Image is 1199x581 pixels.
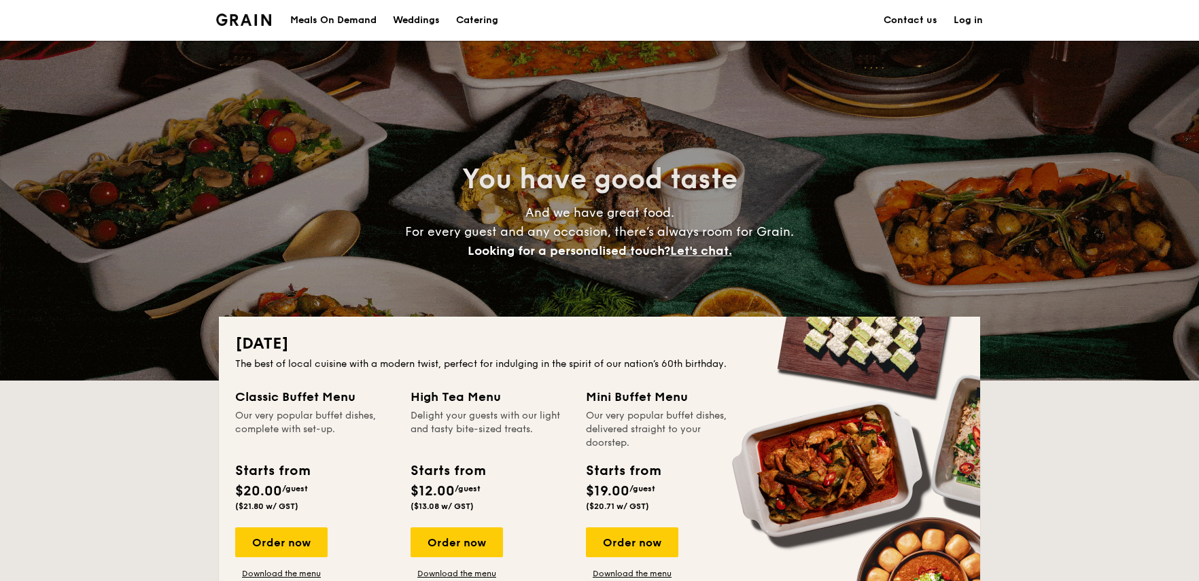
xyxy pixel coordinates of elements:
span: /guest [629,484,655,493]
span: $19.00 [586,483,629,499]
div: Starts from [411,461,485,481]
span: And we have great food. For every guest and any occasion, there’s always room for Grain. [405,205,794,258]
span: ($13.08 w/ GST) [411,501,474,511]
a: Logotype [216,14,271,26]
a: Download the menu [411,568,503,579]
div: Our very popular buffet dishes, complete with set-up. [235,409,394,450]
div: Classic Buffet Menu [235,387,394,406]
span: Let's chat. [670,243,732,258]
div: Starts from [586,461,660,481]
span: You have good taste [462,163,737,196]
div: Order now [586,527,678,557]
div: Delight your guests with our light and tasty bite-sized treats. [411,409,570,450]
a: Download the menu [586,568,678,579]
h2: [DATE] [235,333,964,355]
div: Starts from [235,461,309,481]
span: /guest [282,484,308,493]
span: /guest [455,484,481,493]
div: High Tea Menu [411,387,570,406]
a: Download the menu [235,568,328,579]
span: Looking for a personalised touch? [468,243,670,258]
div: The best of local cuisine with a modern twist, perfect for indulging in the spirit of our nation’... [235,357,964,371]
div: Order now [411,527,503,557]
span: $20.00 [235,483,282,499]
span: ($20.71 w/ GST) [586,501,649,511]
span: $12.00 [411,483,455,499]
img: Grain [216,14,271,26]
span: ($21.80 w/ GST) [235,501,298,511]
div: Mini Buffet Menu [586,387,745,406]
div: Order now [235,527,328,557]
div: Our very popular buffet dishes, delivered straight to your doorstep. [586,409,745,450]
